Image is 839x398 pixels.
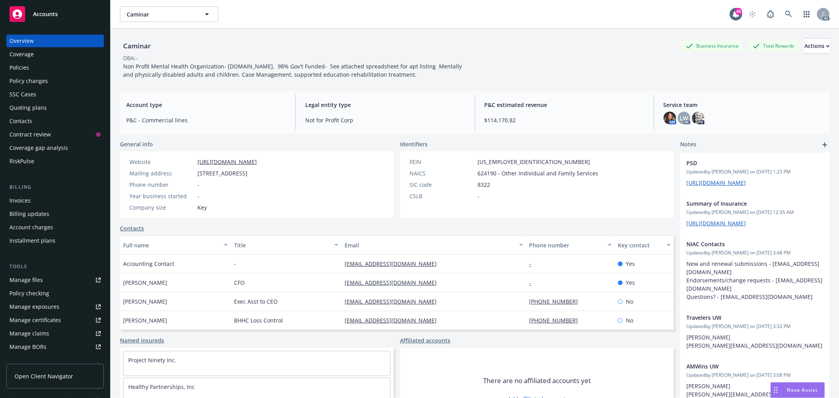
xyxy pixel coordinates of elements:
div: Travelers UWUpdatedby [PERSON_NAME] on [DATE] 3:32 PM[PERSON_NAME] [PERSON_NAME][EMAIL_ADDRESS][D... [680,307,830,356]
a: Search [781,6,797,22]
span: No [626,316,633,324]
img: photo [664,112,676,124]
a: Coverage [6,48,104,61]
span: Non Profit Mental Health Organization- [DOMAIN_NAME]. 98% Gov't Funded- See attached spreadsheet ... [123,63,463,78]
a: [PHONE_NUMBER] [529,317,585,324]
span: AMWins UW [686,362,803,370]
span: CFO [234,278,245,287]
span: Account type [126,101,286,109]
a: - [529,279,538,286]
button: Nova Assist [771,382,825,398]
button: Actions [804,38,830,54]
span: $114,170.82 [485,116,644,124]
div: Key contact [618,241,662,249]
span: Identifiers [400,140,428,148]
div: Coverage [9,48,34,61]
span: Updated by [PERSON_NAME] on [DATE] 1:23 PM [686,168,823,175]
div: DBA: - [123,54,138,62]
span: Summary of Insurance [686,199,803,208]
a: Named insureds [120,336,164,345]
div: Quoting plans [9,101,47,114]
a: [PHONE_NUMBER] [529,298,585,305]
a: Policy checking [6,287,104,300]
span: Updated by [PERSON_NAME] on [DATE] 3:08 PM [686,372,823,379]
span: Accounting Contact [123,260,174,268]
a: Policy changes [6,75,104,87]
div: Summary of insurance [9,354,69,367]
div: Drag to move [771,383,781,398]
span: - [197,181,199,189]
button: Full name [120,236,231,254]
a: Invoices [6,194,104,207]
span: There are no affiliated accounts yet [483,376,591,385]
div: NAICS [409,169,474,177]
a: Accounts [6,3,104,25]
span: Accounts [33,11,58,17]
span: No [626,297,633,306]
a: Coverage gap analysis [6,142,104,154]
img: photo [692,112,704,124]
span: 8322 [478,181,490,189]
span: LW [680,114,688,122]
span: Notes [680,140,696,149]
div: Title [234,241,330,249]
span: - [478,192,479,200]
a: Manage exposures [6,300,104,313]
span: Service team [664,101,823,109]
div: NIAC ContactsUpdatedby [PERSON_NAME] on [DATE] 3:48 PMNew and renewal submissions - [EMAIL_ADDRES... [680,234,830,307]
a: Manage certificates [6,314,104,326]
span: P&C - Commercial lines [126,116,286,124]
a: Contract review [6,128,104,141]
a: Summary of insurance [6,354,104,367]
span: Exec Asst to CEO [234,297,278,306]
div: Billing [6,183,104,191]
a: Manage files [6,274,104,286]
button: Key contact [615,236,674,254]
span: Updated by [PERSON_NAME] on [DATE] 12:35 AM [686,209,823,216]
div: 40 [735,8,742,15]
span: [PERSON_NAME] [123,278,167,287]
span: Key [197,203,207,212]
div: Manage exposures [9,300,59,313]
div: Manage files [9,274,43,286]
span: [US_EMPLOYER_IDENTIFICATION_NUMBER] [478,158,590,166]
span: [PERSON_NAME] [123,297,167,306]
a: RiskPulse [6,155,104,168]
span: Yes [626,260,635,268]
div: SSC Cases [9,88,36,101]
div: FEIN [409,158,474,166]
div: Email [345,241,514,249]
a: Contacts [6,115,104,127]
div: Caminar [120,41,154,51]
span: General info [120,140,153,148]
span: 624190 - Other Individual and Family Services [478,169,598,177]
a: Healthy Partnerships, Inc [128,383,195,391]
a: [URL][DOMAIN_NAME] [197,158,257,166]
div: Manage claims [9,327,49,340]
span: [STREET_ADDRESS] [197,169,247,177]
div: Policy checking [9,287,49,300]
div: Website [129,158,194,166]
p: [PERSON_NAME] [PERSON_NAME][EMAIL_ADDRESS][DOMAIN_NAME] [686,333,823,350]
div: Phone number [129,181,194,189]
span: Travelers UW [686,313,803,322]
div: Tools [6,263,104,271]
span: NIAC Contacts [686,240,803,248]
div: PSDUpdatedby [PERSON_NAME] on [DATE] 1:23 PM[URL][DOMAIN_NAME] [680,153,830,193]
div: Invoices [9,194,31,207]
span: Open Client Navigator [15,372,73,380]
span: Caminar [127,10,195,18]
span: Legal entity type [305,101,465,109]
div: Summary of InsuranceUpdatedby [PERSON_NAME] on [DATE] 12:35 AM[URL][DOMAIN_NAME] [680,193,830,234]
a: Account charges [6,221,104,234]
div: Contacts [9,115,32,127]
a: [EMAIL_ADDRESS][DOMAIN_NAME] [345,279,443,286]
a: Quoting plans [6,101,104,114]
div: SIC code [409,181,474,189]
a: Start snowing [745,6,760,22]
a: Switch app [799,6,815,22]
button: Email [341,236,526,254]
div: Billing updates [9,208,49,220]
div: Installment plans [9,234,55,247]
a: Manage BORs [6,341,104,353]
